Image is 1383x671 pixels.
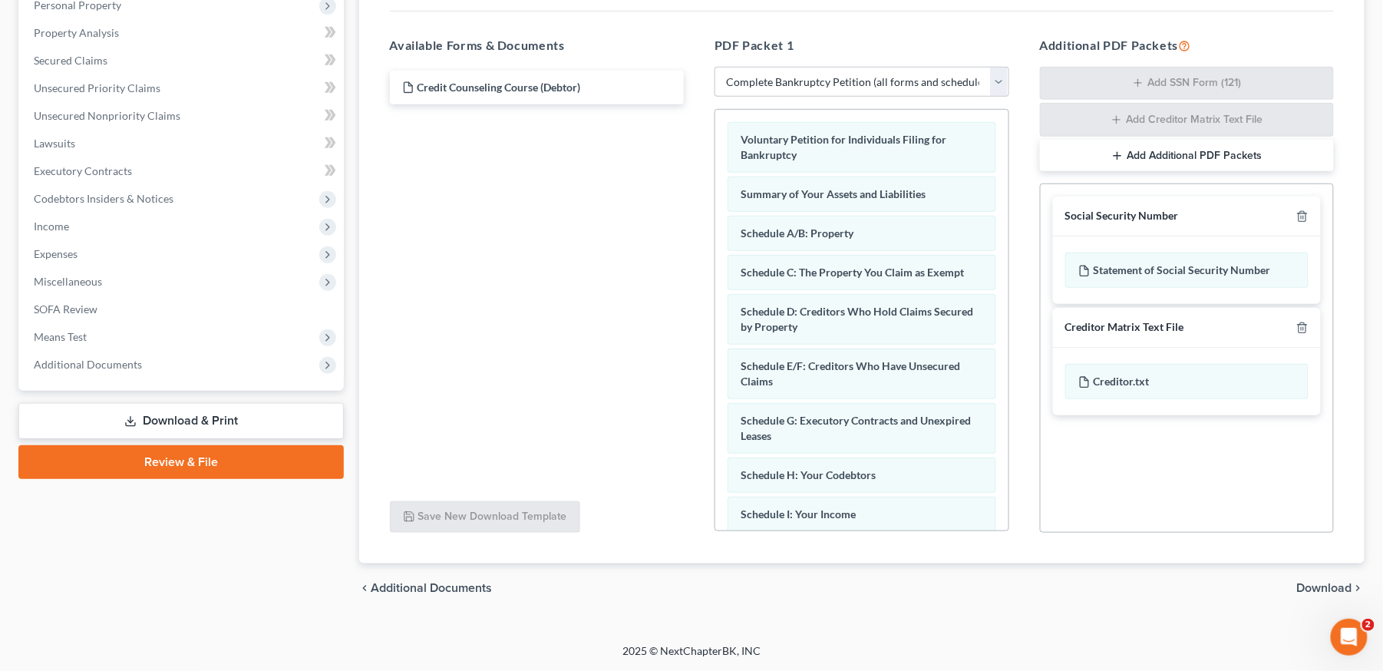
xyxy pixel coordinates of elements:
div: Statement of Social Security Number [1065,253,1309,288]
a: Download & Print [18,403,344,439]
h5: Available Forms & Documents [390,36,685,55]
a: Review & File [18,445,344,479]
span: Voluntary Petition for Individuals Filing for Bankruptcy [741,133,946,161]
span: Codebtors Insiders & Notices [34,192,173,205]
span: Unsecured Nonpriority Claims [34,109,180,122]
span: Additional Documents [34,358,142,371]
div: Social Security Number [1065,209,1179,223]
span: Schedule E/F: Creditors Who Have Unsecured Claims [741,359,960,388]
span: Schedule A/B: Property [741,226,853,240]
span: Expenses [34,247,78,260]
div: Creditor.txt [1065,364,1309,399]
a: Unsecured Priority Claims [21,74,344,102]
span: Miscellaneous [34,275,102,288]
span: Schedule G: Executory Contracts and Unexpired Leases [741,414,971,442]
a: chevron_left Additional Documents [359,582,493,594]
span: Lawsuits [34,137,75,150]
span: Income [34,220,69,233]
span: Credit Counseling Course (Debtor) [418,81,581,94]
div: Creditor Matrix Text File [1065,320,1184,335]
button: Add SSN Form (121) [1040,67,1335,101]
span: Schedule C: The Property You Claim as Exempt [741,266,964,279]
a: Secured Claims [21,47,344,74]
span: Property Analysis [34,26,119,39]
span: SOFA Review [34,302,97,316]
i: chevron_left [359,582,371,594]
span: Summary of Your Assets and Liabilities [741,187,926,200]
span: Schedule I: Your Income [741,507,856,521]
a: Lawsuits [21,130,344,157]
span: Means Test [34,330,87,343]
i: chevron_right [1352,582,1365,594]
span: Download [1297,582,1352,594]
button: Add Creditor Matrix Text File [1040,103,1335,137]
span: Executory Contracts [34,164,132,177]
iframe: Intercom live chat [1331,619,1368,656]
h5: Additional PDF Packets [1040,36,1335,55]
span: Schedule H: Your Codebtors [741,468,876,481]
h5: PDF Packet 1 [715,36,1009,55]
span: 2 [1362,619,1375,631]
a: Unsecured Nonpriority Claims [21,102,344,130]
a: Property Analysis [21,19,344,47]
span: Additional Documents [371,582,493,594]
button: Add Additional PDF Packets [1040,140,1335,172]
a: Executory Contracts [21,157,344,185]
span: Unsecured Priority Claims [34,81,160,94]
a: SOFA Review [21,296,344,323]
button: Download chevron_right [1297,582,1365,594]
span: Schedule D: Creditors Who Hold Claims Secured by Property [741,305,973,333]
button: Save New Download Template [390,501,580,534]
div: 2025 © NextChapterBK, INC [254,643,1129,671]
span: Secured Claims [34,54,107,67]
